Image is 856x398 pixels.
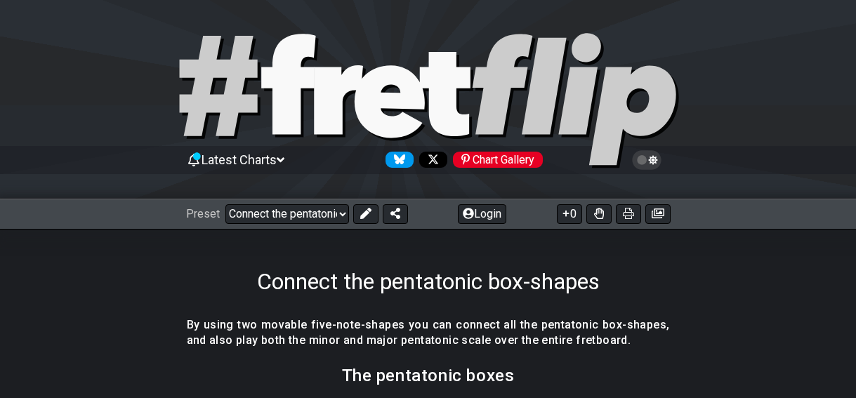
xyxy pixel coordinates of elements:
a: #fretflip at Pinterest [447,152,543,168]
button: Print [616,204,641,224]
span: Latest Charts [202,152,277,167]
h2: The pentatonic boxes [342,368,515,383]
select: Preset [225,204,349,224]
button: Login [458,204,506,224]
span: Toggle light / dark theme [639,154,655,166]
a: Follow #fretflip at Bluesky [380,152,414,168]
span: Preset [186,207,220,220]
h1: Connect the pentatonic box-shapes [257,268,600,295]
button: Toggle Dexterity for all fretkits [586,204,612,224]
a: Follow #fretflip at X [414,152,447,168]
button: Edit Preset [353,204,378,224]
button: Share Preset [383,204,408,224]
button: 0 [557,204,582,224]
button: Create image [645,204,671,224]
h4: By using two movable five-note-shapes you can connect all the pentatonic box-shapes, and also pla... [187,317,670,349]
div: Chart Gallery [453,152,543,168]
